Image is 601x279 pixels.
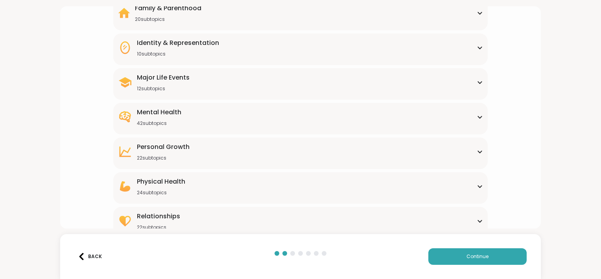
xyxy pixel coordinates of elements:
div: Back [78,253,102,260]
div: 42 subtopics [137,120,181,126]
div: 22 subtopics [137,224,180,231]
div: Identity & Representation [137,38,219,48]
button: Continue [428,248,527,265]
div: 20 subtopics [135,16,201,22]
span: Continue [466,253,489,260]
div: 10 subtopics [137,51,219,57]
div: Personal Growth [137,142,190,152]
div: Relationships [137,212,180,221]
button: Back [74,248,106,265]
div: 22 subtopics [137,155,190,161]
div: Family & Parenthood [135,4,201,13]
div: 24 subtopics [137,190,185,196]
div: 12 subtopics [137,86,190,92]
div: Major Life Events [137,73,190,82]
div: Physical Health [137,177,185,186]
div: Mental Health [137,108,181,117]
